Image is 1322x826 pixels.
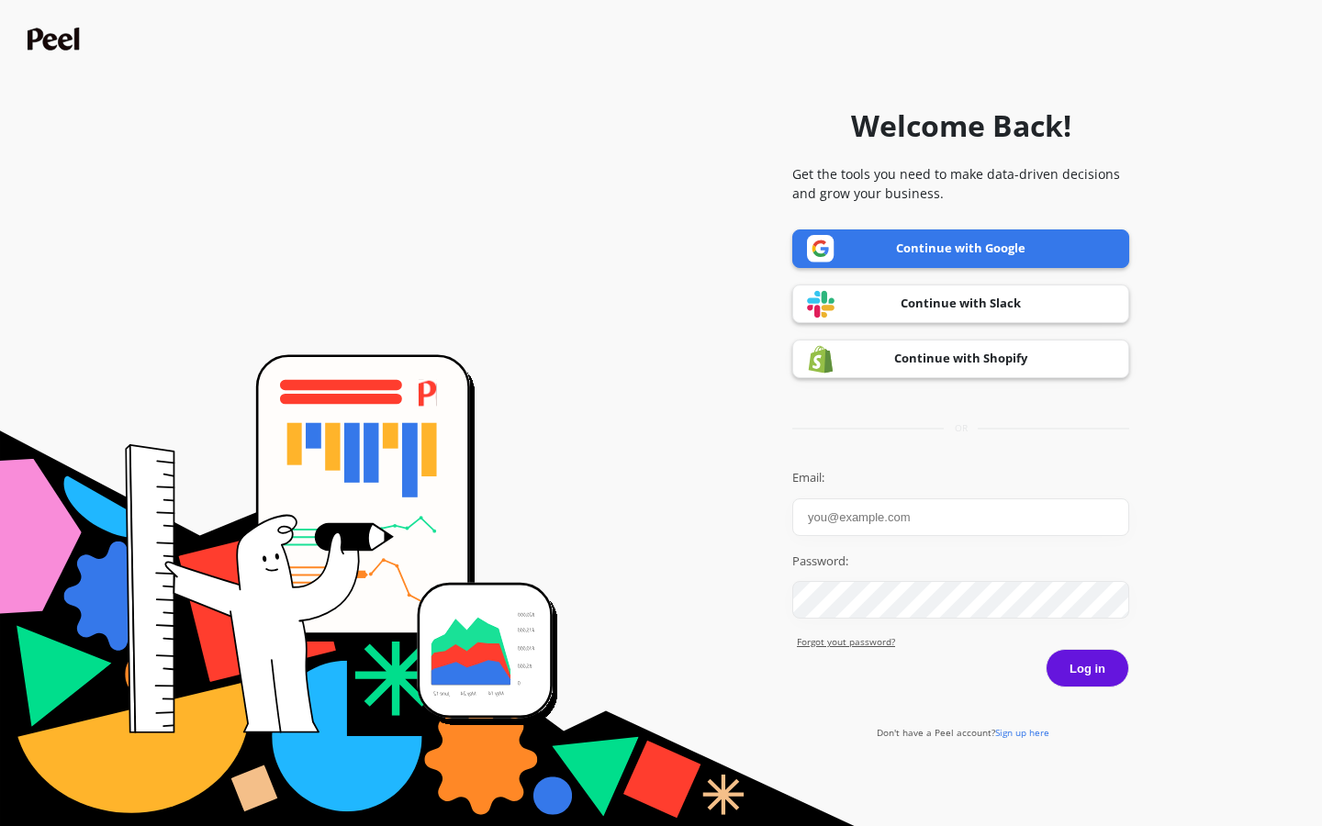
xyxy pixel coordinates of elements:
[807,235,835,262] img: Google logo
[995,726,1049,739] span: Sign up here
[792,340,1129,378] a: Continue with Shopify
[792,229,1129,268] a: Continue with Google
[807,345,835,374] img: Shopify logo
[807,290,835,318] img: Slack logo
[851,104,1071,148] h1: Welcome Back!
[792,164,1129,203] p: Get the tools you need to make data-driven decisions and grow your business.
[792,469,1129,487] label: Email:
[1046,649,1129,687] button: Log in
[28,28,84,50] img: Peel
[877,726,1049,739] a: Don't have a Peel account?Sign up here
[792,421,1129,435] div: or
[792,285,1129,323] a: Continue with Slack
[792,498,1129,536] input: you@example.com
[797,635,1129,649] a: Forgot yout password?
[792,553,1129,571] label: Password:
